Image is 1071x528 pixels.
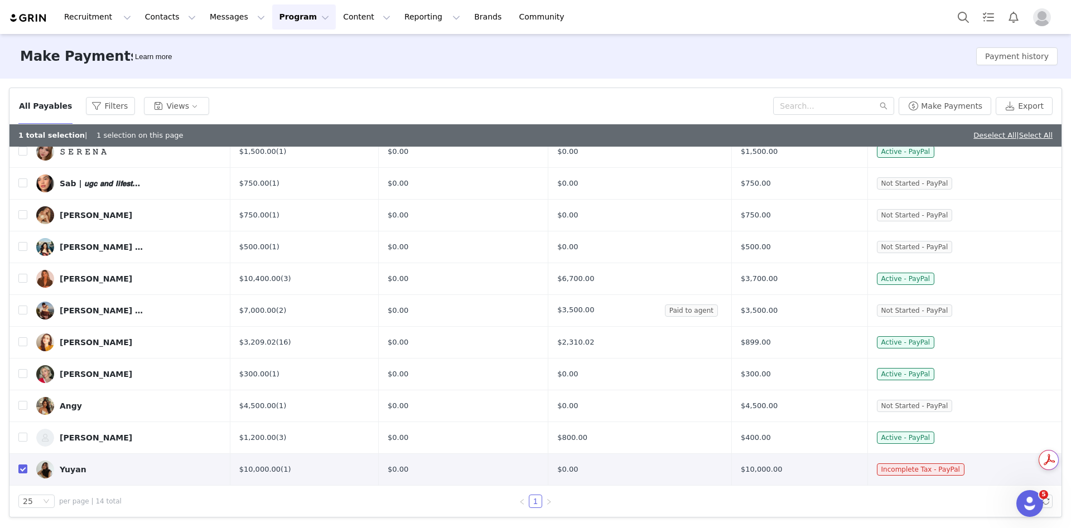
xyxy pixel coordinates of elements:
a: [PERSON_NAME] [PERSON_NAME] [36,238,221,256]
img: placeholder-profile.jpg [1033,8,1051,26]
a: (1) [281,465,291,473]
a: [PERSON_NAME] [36,333,221,351]
span: $3,700.00 [741,273,778,284]
div: 25 [23,495,33,507]
img: 25c9ab13-fcfa-4247-bd7c-d4073712ab8e--s.jpg [36,238,54,256]
div: $3,209.02 [239,337,369,348]
div: $0.00 [557,400,722,411]
span: Incomplete Tax - PayPal [877,463,964,476]
div: $0.00 [557,178,722,189]
span: $4,500.00 [741,400,778,411]
div: $1,500.00 [239,146,369,157]
i: icon: right [546,498,552,505]
div: $0.00 [388,369,539,380]
i: icon: down [43,498,50,506]
span: $10,000.00 [741,464,782,475]
span: $1,500.00 [741,146,778,157]
div: $0.00 [388,400,539,411]
div: [PERSON_NAME] & [PERSON_NAME] [60,306,143,315]
div: | 1 selection on this page [18,130,184,141]
button: All Payables [18,97,73,115]
div: $0.00 [388,305,539,316]
span: Active - PayPal [877,336,935,348]
div: $0.00 [388,241,539,253]
button: Filters [86,97,135,115]
img: 07b0dc43-f196-4be2-b3a6-9468986added.jpg [36,333,54,351]
a: Angy [36,397,221,415]
a: [PERSON_NAME] [36,365,221,383]
div: Angy [60,401,82,410]
img: cfed1bd0-d328-4711-b81f-b93d71724b6f--s.jpg [36,206,54,224]
span: Not Started - PayPal [877,241,953,253]
span: per page | 14 total [59,496,122,506]
span: | [1016,131,1053,139]
div: $0.00 [557,464,722,475]
div: $0.00 [388,210,539,221]
div: $1,200.00 [239,432,369,443]
div: $2,310.02 [557,337,722,348]
span: $899.00 [741,337,771,348]
div: $4,500.00 [239,400,369,411]
button: Program [272,4,336,30]
li: Next Page [542,495,556,508]
a: Yuyan [36,461,221,478]
button: Messages [203,4,272,30]
img: ebfb433a-fb18-4ae6-a0cb-e77bb82b4c37--s.jpg [36,175,54,192]
a: Community [513,4,576,30]
li: Previous Page [515,495,529,508]
div: $3,500.00 [557,304,722,317]
span: $500.00 [741,241,771,253]
div: [PERSON_NAME] [60,433,132,442]
div: [PERSON_NAME] [PERSON_NAME] [60,243,143,251]
img: 01b48065-d3a3-436b-85c6-12c885103806.jpg [36,397,54,415]
a: [PERSON_NAME] & [PERSON_NAME] [36,302,221,319]
a: Brands [467,4,512,30]
button: Views [144,97,209,115]
a: grin logo [9,13,48,23]
a: Select All [1019,131,1053,139]
span: Not Started - PayPal [877,304,953,317]
a: (1) [276,147,286,156]
span: $300.00 [741,369,771,380]
span: Active - PayPal [877,273,935,285]
img: a523c170-f63d-4b3c-af3e-af269d2a093a.jpg [36,365,54,383]
a: (1) [269,179,279,187]
i: icon: left [519,498,525,505]
div: Tooltip anchor [133,51,174,62]
div: $10,000.00 [239,464,369,475]
div: $800.00 [557,432,722,443]
img: 0333dbcf-717e-4309-8354-1ba175eb6c7d.jpg [36,461,54,478]
a: Sab | 𝙪𝙜𝙘 𝙖𝙣𝙙 𝙡𝙞𝙛𝙚𝙨𝙩𝙮𝙡𝙚 𝙘𝙤𝙣𝙩𝙚𝙣𝙩 [36,175,221,192]
div: $0.00 [388,273,539,284]
a: (2) [276,306,286,314]
b: 1 total selection [18,131,85,139]
span: Active - PayPal [877,146,935,158]
div: $750.00 [239,178,369,189]
button: Notifications [1001,4,1026,30]
span: Active - PayPal [877,432,935,444]
button: Contacts [138,4,202,30]
h3: Make Payments [20,46,138,66]
i: icon: search [880,102,887,110]
img: f9f7f4c8-060f-4938-ace2-6e3fc7f8b093--s.jpg [36,302,54,319]
div: [PERSON_NAME] [60,370,132,379]
a: [PERSON_NAME] [36,270,221,288]
a: (3) [276,433,286,442]
button: Recruitment [57,4,138,30]
div: [PERSON_NAME] [60,211,132,220]
button: Reporting [398,4,467,30]
button: Search [951,4,976,30]
div: $0.00 [388,146,539,157]
span: $400.00 [741,432,771,443]
button: Export [996,97,1053,115]
a: [PERSON_NAME] [36,206,221,224]
div: $500.00 [239,241,369,253]
span: Not Started - PayPal [877,177,953,190]
span: $3,500.00 [741,305,778,316]
a: (1) [269,211,279,219]
div: $300.00 [239,369,369,380]
a: (16) [276,338,291,346]
div: $0.00 [388,432,539,443]
div: $0.00 [388,178,539,189]
a: (1) [269,370,279,378]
